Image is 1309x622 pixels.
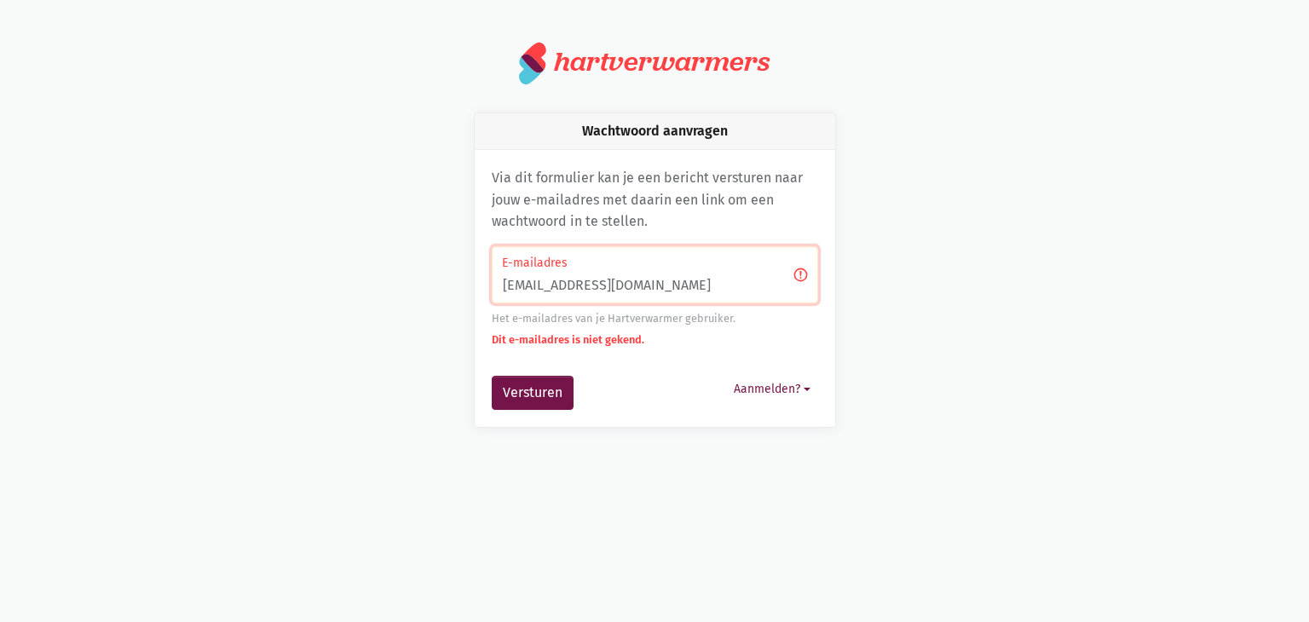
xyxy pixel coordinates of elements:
div: Het e-mailadres van je Hartverwarmer gebruiker. [492,310,818,327]
form: Wachtwoord aanvragen [492,246,818,410]
a: hartverwarmers [519,41,790,85]
p: Via dit formulier kan je een bericht versturen naar jouw e-mailadres met daarin een link om een w... [492,167,818,233]
strong: Dit e-mailadres is niet gekend. [492,333,644,346]
label: E-mailadres [502,254,806,273]
div: hartverwarmers [554,46,770,78]
button: Versturen [492,376,574,410]
button: Aanmelden? [726,376,818,402]
div: Wachtwoord aanvragen [475,113,835,150]
img: logo.svg [519,41,547,85]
